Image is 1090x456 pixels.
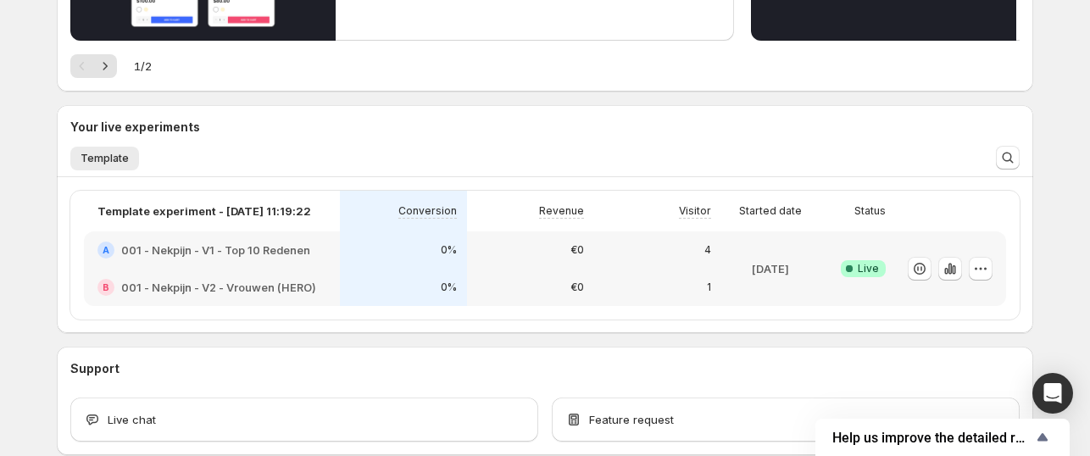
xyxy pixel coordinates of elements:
span: Live chat [108,411,156,428]
p: Status [854,204,886,218]
p: 0% [441,281,457,294]
button: Search and filter results [996,146,1020,170]
h2: A [103,245,109,255]
p: €0 [570,243,584,257]
span: Help us improve the detailed report for A/B campaigns [832,430,1032,446]
span: Template [81,152,129,165]
button: Next [93,54,117,78]
h2: B [103,282,109,292]
h3: Support [70,360,120,377]
nav: Pagination [70,54,117,78]
span: Live [858,262,879,275]
h3: Your live experiments [70,119,200,136]
div: Open Intercom Messenger [1032,373,1073,414]
p: €0 [570,281,584,294]
p: 4 [704,243,711,257]
span: Feature request [589,411,674,428]
p: Started date [739,204,802,218]
p: Conversion [398,204,457,218]
span: 1 / 2 [134,58,152,75]
p: 0% [441,243,457,257]
h2: 001 - Nekpijn - V1 - Top 10 Redenen [121,242,310,259]
button: Show survey - Help us improve the detailed report for A/B campaigns [832,427,1053,448]
h2: 001 - Nekpijn - V2 - Vrouwen (HERO) [121,279,316,296]
p: Revenue [539,204,584,218]
p: Template experiment - [DATE] 11:19:22 [97,203,311,220]
p: Visitor [679,204,711,218]
p: [DATE] [752,260,789,277]
p: 1 [707,281,711,294]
